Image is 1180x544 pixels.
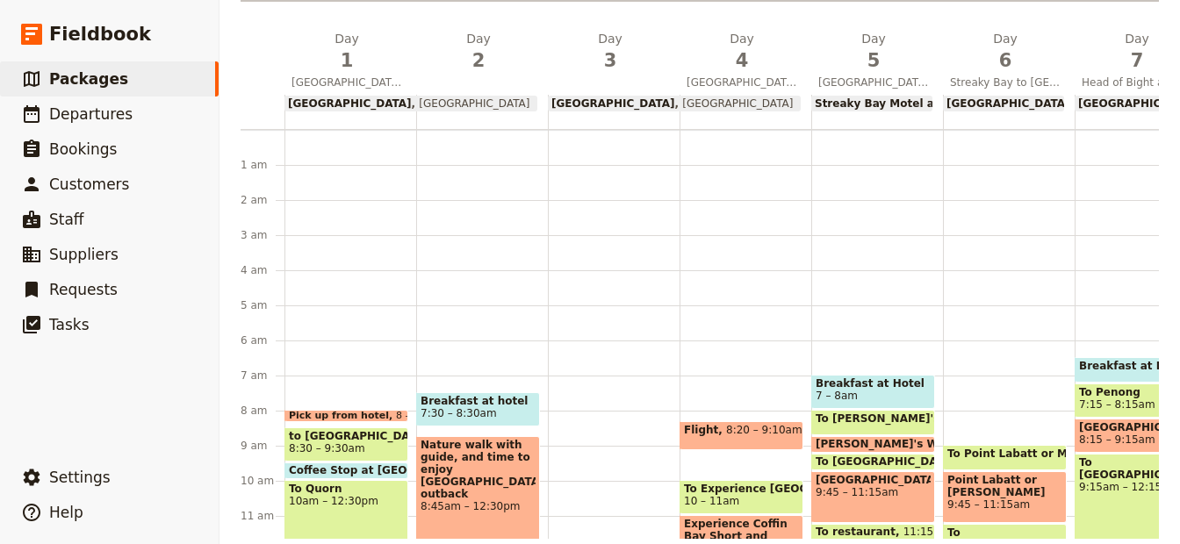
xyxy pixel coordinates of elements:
[284,75,409,89] span: [GEOGRAPHIC_DATA] to Ikara-Flinders Ranges
[412,97,530,110] span: [GEOGRAPHIC_DATA]
[49,140,117,158] span: Bookings
[684,495,739,507] span: 10 – 11am
[811,524,935,540] div: To restaurant11:15 – 11:45am
[284,410,408,422] div: Pick up from hotel8 – 8:15am
[241,404,284,418] div: 8 am
[421,407,497,419] span: 7:30 – 8:30am
[241,193,284,207] div: 2 am
[818,47,929,74] span: 5
[816,390,858,402] span: 7 – 8am
[818,30,929,74] h2: Day
[241,509,284,523] div: 11 am
[680,421,803,449] div: Flight8:20 – 9:10am[PERSON_NAME]
[947,447,1169,460] span: To Point Labatt or Muphys Haysteak
[811,471,935,523] div: [GEOGRAPHIC_DATA]9:45 – 11:15am
[811,454,935,470] div: To [GEOGRAPHIC_DATA]
[811,96,932,111] div: Streaky Bay Motel and Villas
[555,47,666,74] span: 3
[726,424,802,447] span: 8:20 – 9:10am
[49,316,90,333] span: Tasks
[49,105,133,123] span: Departures
[241,333,284,347] div: 6 am
[289,411,396,421] span: Pick up from hotel
[548,30,680,81] button: Day3
[950,30,1061,74] h2: Day
[816,526,903,538] span: To restaurant
[49,469,111,486] span: Settings
[289,442,365,455] span: 8:30 – 9:30am
[947,474,1062,498] span: Point Labatt or [PERSON_NAME] Haystacks
[49,246,119,263] span: Suppliers
[421,500,536,512] span: 8:45am – 12:30pm
[423,30,534,74] h2: Day
[284,462,408,479] div: Coffee Stop at [GEOGRAPHIC_DATA]
[903,526,993,538] span: 11:15 – 11:45am
[416,392,540,426] div: Breakfast at hotel7:30 – 8:30am
[816,455,963,468] span: To [GEOGRAPHIC_DATA]
[49,175,129,193] span: Customers
[816,486,931,498] span: 9:45 – 11:15am
[680,30,811,95] button: Day4[GEOGRAPHIC_DATA] to [GEOGRAPHIC_DATA]
[943,96,1064,111] div: [GEOGRAPHIC_DATA]
[815,97,985,110] span: Streaky Bay Motel and Villas
[943,471,1067,523] div: Point Labatt or [PERSON_NAME] Haystacks9:45 – 11:15am
[675,97,794,110] span: [GEOGRAPHIC_DATA]
[811,30,943,95] button: Day5[GEOGRAPHIC_DATA] to [GEOGRAPHIC_DATA]
[289,464,508,476] span: Coffee Stop at [GEOGRAPHIC_DATA]
[811,375,935,409] div: Breakfast at Hotel7 – 8am
[49,70,128,88] span: Packages
[291,47,402,74] span: 1
[946,97,1070,110] span: [GEOGRAPHIC_DATA]
[687,30,797,74] h2: Day
[241,263,284,277] div: 4 am
[680,480,803,514] div: To Experience [GEOGRAPHIC_DATA]10 – 11am
[816,377,931,390] span: Breakfast at Hotel
[284,96,537,111] div: [GEOGRAPHIC_DATA][GEOGRAPHIC_DATA]
[291,30,402,74] h2: Day
[950,47,1061,74] span: 6
[943,30,1075,95] button: Day6Streaky Bay to [GEOGRAPHIC_DATA]
[687,47,797,74] span: 4
[555,30,666,74] h2: Day
[684,483,799,495] span: To Experience [GEOGRAPHIC_DATA]
[802,424,896,447] span: [PERSON_NAME]
[548,96,801,111] div: [GEOGRAPHIC_DATA][GEOGRAPHIC_DATA]
[421,395,536,407] span: Breakfast at hotel
[241,228,284,242] div: 3 am
[241,158,284,172] div: 1 am
[811,436,935,453] div: [PERSON_NAME]'s Way
[49,211,84,228] span: Staff
[396,411,450,421] span: 8 – 8:15am
[289,430,404,442] span: to [GEOGRAPHIC_DATA]
[816,412,975,425] span: To [PERSON_NAME]'s Way
[241,369,284,383] div: 7 am
[289,483,404,495] span: To Quorn
[1079,398,1155,411] span: 7:15 – 8:15am
[551,97,675,110] span: [GEOGRAPHIC_DATA]
[289,495,404,507] span: 10am – 12:30pm
[811,410,935,435] div: To [PERSON_NAME]'s Way
[943,75,1068,89] span: Streaky Bay to [GEOGRAPHIC_DATA]
[416,30,548,81] button: Day2
[943,445,1067,470] div: To Point Labatt or Muphys Haysteak
[947,498,1062,511] span: 9:45 – 11:15am
[680,75,804,89] span: [GEOGRAPHIC_DATA] to [GEOGRAPHIC_DATA]
[49,281,118,298] span: Requests
[811,75,936,89] span: [GEOGRAPHIC_DATA] to [GEOGRAPHIC_DATA]
[284,30,416,95] button: Day1[GEOGRAPHIC_DATA] to Ikara-Flinders Ranges
[284,427,408,462] div: to [GEOGRAPHIC_DATA]8:30 – 9:30am
[1079,433,1155,446] span: 8:15 – 9:15am
[421,439,536,500] span: Nature walk with guide, and time to enjoy [GEOGRAPHIC_DATA] outback
[816,438,959,450] span: [PERSON_NAME]'s Way
[288,97,412,110] span: [GEOGRAPHIC_DATA]
[241,298,284,312] div: 5 am
[816,474,931,486] span: [GEOGRAPHIC_DATA]
[49,504,83,521] span: Help
[684,424,726,436] span: Flight
[423,47,534,74] span: 2
[49,21,151,47] span: Fieldbook
[241,439,284,453] div: 9 am
[241,474,284,488] div: 10 am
